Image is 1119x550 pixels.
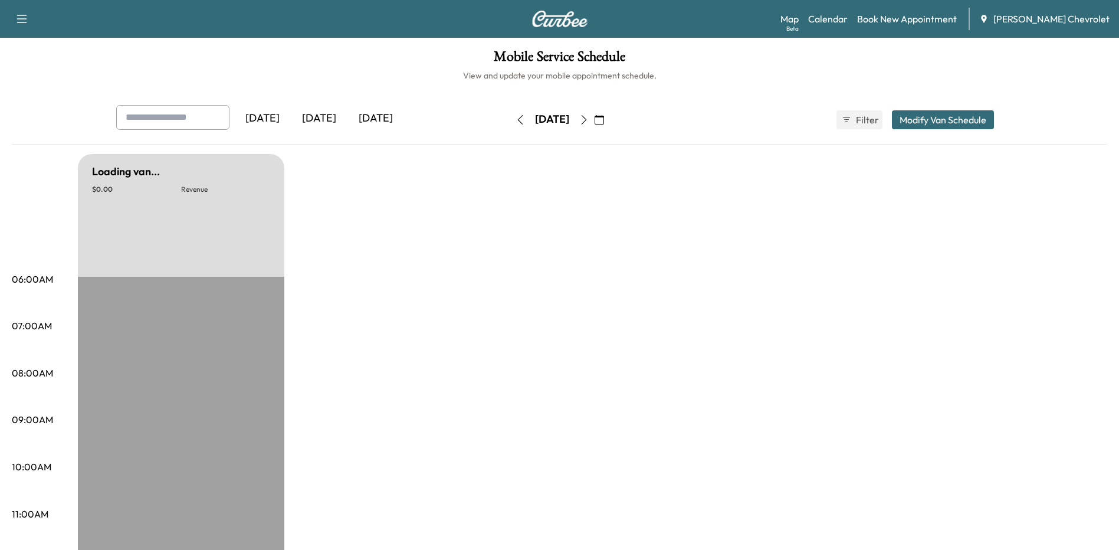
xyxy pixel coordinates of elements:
a: Calendar [808,12,848,26]
div: [DATE] [234,105,291,132]
button: Filter [836,110,882,129]
h5: Loading van... [92,163,160,180]
p: 07:00AM [12,319,52,333]
span: Filter [856,113,877,127]
h6: View and update your mobile appointment schedule. [12,70,1107,81]
button: Modify Van Schedule [892,110,994,129]
p: 11:00AM [12,507,48,521]
p: 06:00AM [12,272,53,286]
h1: Mobile Service Schedule [12,50,1107,70]
p: 08:00AM [12,366,53,380]
img: Curbee Logo [531,11,588,27]
div: [DATE] [347,105,404,132]
div: Beta [786,24,799,33]
div: [DATE] [291,105,347,132]
p: $ 0.00 [92,185,181,194]
p: 09:00AM [12,413,53,427]
a: Book New Appointment [857,12,957,26]
p: Revenue [181,185,270,194]
span: [PERSON_NAME] Chevrolet [993,12,1110,26]
a: MapBeta [780,12,799,26]
p: 10:00AM [12,460,51,474]
div: [DATE] [535,112,569,127]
